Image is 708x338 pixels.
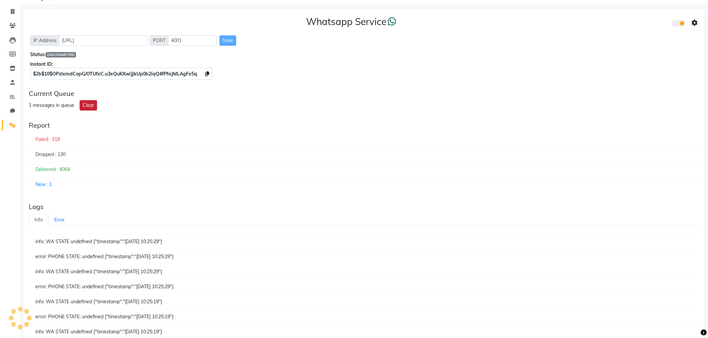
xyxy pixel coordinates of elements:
input: Sizing example input [59,35,147,46]
div: error: PHONE STATE: undefined {"timestamp":"[DATE] 10:25:19"} [29,309,699,325]
div: New : 1 [29,177,699,192]
div: error: PHONE STATE: undefined {"timestamp":"[DATE] 10:25:29"} [29,249,699,265]
input: Sizing example input [168,35,217,46]
div: error: PHONE STATE: undefined {"timestamp":"[DATE] 10:25:29"} [29,279,699,295]
div: Report [29,121,699,129]
div: info: WA STATE undefined {"timestamp":"[DATE] 10:25:29"} [29,264,699,280]
div: Logs [29,203,699,211]
span: IP Address [30,35,60,46]
div: 1 messages in queue [29,102,74,109]
div: Instant ID: [30,61,698,68]
div: info: WA STATE undefined {"timestamp":"[DATE] 10:25:29"} [29,234,699,249]
div: Dropped : 130 [29,147,699,162]
div: Status: [30,51,698,58]
a: Error [49,213,70,226]
div: Delivered : 4064 [29,162,699,177]
span: $2b$10$OPzlxmdCopG/OTUfxC.u3eQuKXwiJjkUp0b2iqQ4fPfaJMLAgFe5q [33,71,197,77]
div: info: WA STATE undefined {"timestamp":"[DATE] 10:25:19"} [29,294,699,310]
button: Clear [80,100,97,111]
div: Failed : 318 [29,132,699,147]
div: Current Queue [29,90,699,98]
a: Info [29,213,49,226]
h3: Whatsapp Service [306,16,396,27]
span: PORT [150,35,169,46]
span: DISCONNECTED [46,52,76,57]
